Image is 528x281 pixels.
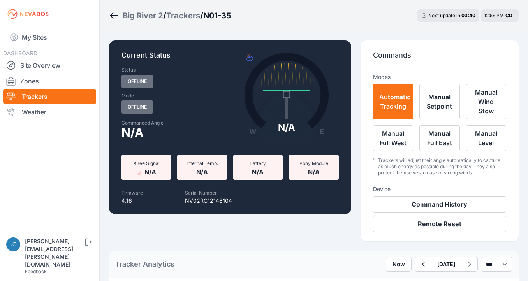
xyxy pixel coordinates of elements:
span: XBee Signal [133,160,160,166]
span: N/A [252,167,264,176]
a: Trackers [166,10,200,21]
button: Manual Level [466,125,506,151]
h2: Tracker Analytics [115,259,174,270]
button: [DATE] [431,257,461,271]
button: Now [386,257,412,272]
img: Nevados [6,8,50,20]
div: 03 : 40 [461,12,475,19]
button: Manual Full West [373,125,413,151]
p: 4.16 [121,197,143,205]
span: / [200,10,203,21]
p: Commands [373,50,506,67]
span: Offline [121,100,153,114]
label: Status [121,67,136,73]
button: Automatic Tracking [373,84,413,119]
div: N/A [278,121,295,134]
a: Big River 2 [123,10,163,21]
a: Site Overview [3,58,96,73]
span: Battery [250,160,266,166]
span: DASHBOARD [3,50,37,56]
label: Firmware [121,190,143,196]
span: N/A [144,167,156,176]
button: Manual Wind Stow [466,84,506,119]
span: CDT [505,12,516,18]
a: Trackers [3,89,96,104]
span: N/A [121,128,143,137]
button: Command History [373,196,506,213]
label: Commanded Angle [121,120,225,126]
span: N/A [308,167,320,176]
h3: Modes [373,73,391,81]
span: Next update in [428,12,460,18]
a: Zones [3,73,96,89]
a: My Sites [3,28,96,47]
nav: Breadcrumb [109,5,231,26]
span: Offline [121,75,153,88]
a: Feedback [25,269,47,274]
span: N/A [196,167,208,176]
h3: Device [373,185,506,193]
span: Internal Temp. [187,160,218,166]
img: joe.mikula@nevados.solar [6,237,20,251]
button: Manual Full East [419,125,459,151]
p: Current Status [121,50,339,67]
span: 12:56 PM [484,12,504,18]
button: Manual Setpoint [419,84,459,119]
span: / [163,10,166,21]
label: Serial Number [185,190,217,196]
div: [PERSON_NAME][EMAIL_ADDRESS][PERSON_NAME][DOMAIN_NAME] [25,237,83,269]
h3: N01-35 [203,10,231,21]
span: Pony Module [299,160,328,166]
a: Weather [3,104,96,120]
div: Trackers will adjust their angle automatically to capture as much energy as possible during the d... [378,157,506,176]
p: NV02RC12148104 [185,197,232,205]
label: Mode [121,93,134,99]
button: Remote Reset [373,216,506,232]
